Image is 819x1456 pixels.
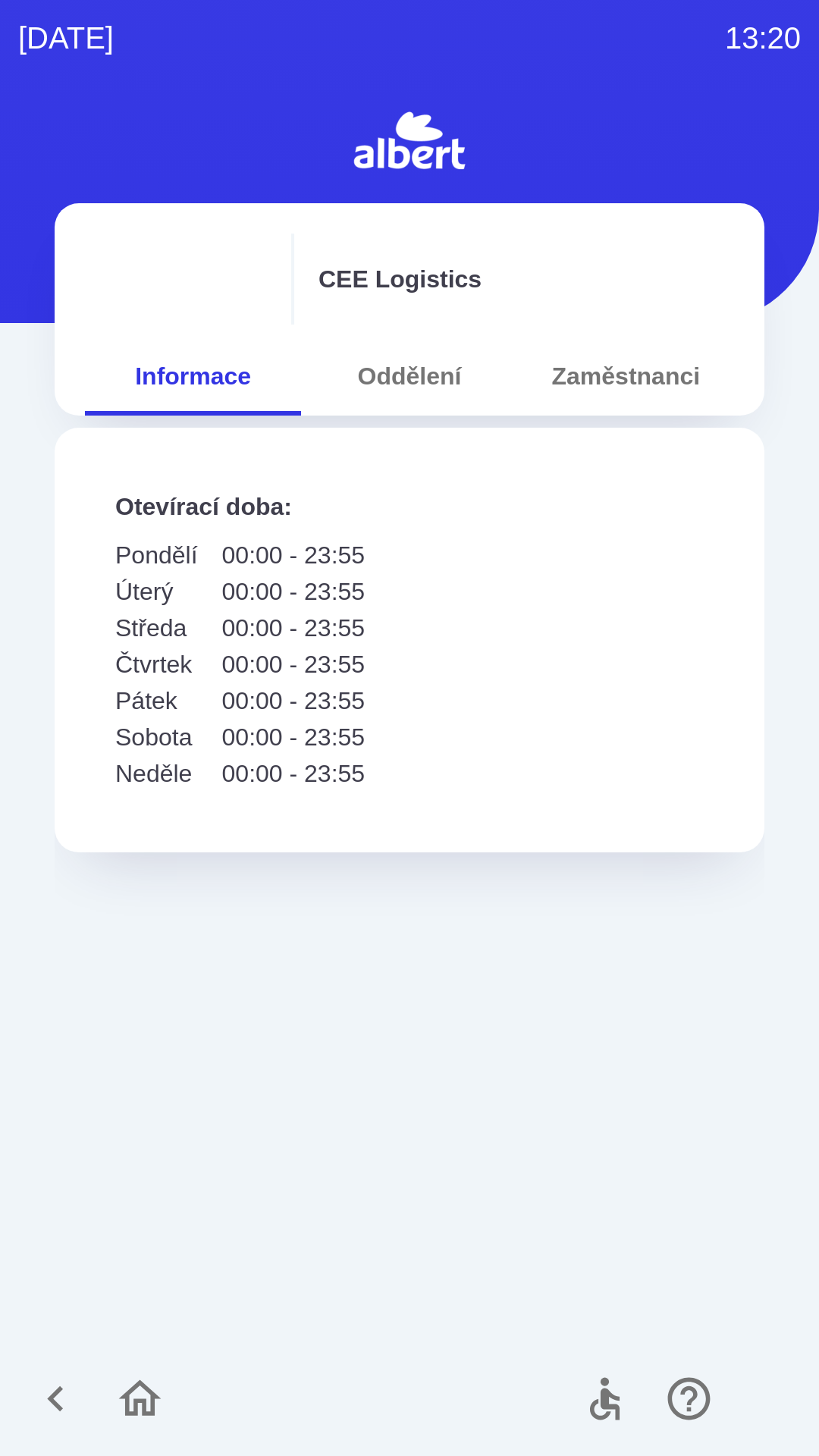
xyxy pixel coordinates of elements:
p: Pondělí [115,537,198,573]
p: Sobota [115,719,198,755]
p: 00:00 - 23:55 [222,682,366,719]
p: 00:00 - 23:55 [222,610,366,646]
p: CEE Logistics [318,261,482,297]
p: Úterý [115,573,198,610]
p: 00:00 - 23:55 [222,537,366,573]
p: Pátek [115,682,198,719]
img: Logo [55,106,764,179]
p: Otevírací doba : [115,488,704,525]
p: Neděle [115,755,198,792]
img: ba8847e2-07ef-438b-a6f1-28de549c3032.png [85,234,267,325]
p: Čtvrtek [115,646,198,682]
button: Informace [85,349,301,403]
button: Zaměstnanci [518,349,734,403]
p: [DATE] [18,15,114,61]
p: 13:20 [725,15,801,61]
p: 00:00 - 23:55 [222,573,366,610]
p: 00:00 - 23:55 [222,755,366,792]
button: Oddělení [301,349,517,403]
img: cs flag [748,1379,789,1420]
p: 00:00 - 23:55 [222,719,366,755]
p: 00:00 - 23:55 [222,646,366,682]
p: Středa [115,610,198,646]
